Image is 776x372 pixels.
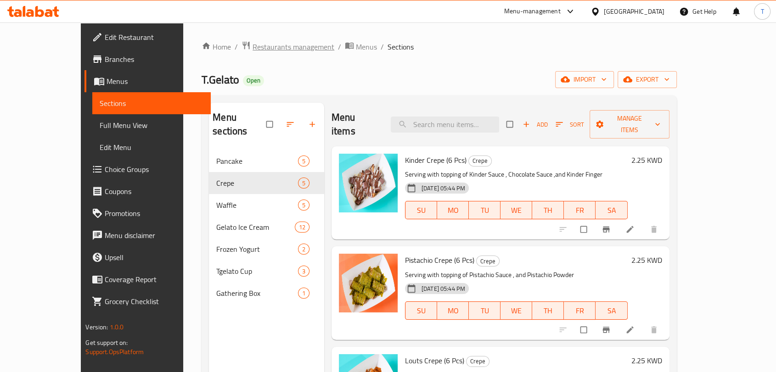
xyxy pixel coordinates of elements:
button: TH [532,201,564,219]
div: Frozen Yogurt [216,244,298,255]
p: Serving with topping of Kinder Sauce , Chocolate Sauce ,and Kinder Finger [405,169,628,180]
button: SU [405,301,437,320]
div: items [298,200,309,211]
span: 1 [298,289,309,298]
span: Choice Groups [105,164,203,175]
span: WE [504,204,529,217]
a: Menus [345,41,377,53]
h6: 2.25 KWD [631,154,662,167]
li: / [338,41,341,52]
span: Edit Menu [100,142,203,153]
div: Gathering Box1 [209,282,324,304]
span: Grocery Checklist [105,296,203,307]
span: TH [536,204,560,217]
div: items [298,178,309,189]
div: Crepe [466,356,489,367]
span: T [760,6,764,17]
a: Grocery Checklist [84,290,210,312]
span: Branches [105,54,203,65]
span: Select section [501,116,520,133]
span: FR [568,304,592,317]
span: SA [599,304,624,317]
button: delete [644,320,666,340]
button: SA [596,201,627,219]
span: Crepe [469,155,491,166]
span: Gelato Ice Cream [216,222,294,233]
span: Menus [356,41,377,52]
h6: 2.25 KWD [631,254,662,267]
span: 12 [295,223,309,232]
a: Full Menu View [92,114,210,136]
li: / [235,41,238,52]
div: Waffle5 [209,194,324,216]
a: Promotions [84,202,210,224]
div: Pancake5 [209,150,324,172]
div: items [295,222,309,233]
span: Sort items [550,117,590,132]
span: MO [441,304,465,317]
a: Edit Menu [92,136,210,158]
a: Edit menu item [625,325,636,334]
a: Support.OpsPlatform [85,346,144,358]
span: Sections [100,98,203,109]
button: delete [644,219,666,239]
span: Louts Crepe (6 Pcs) [405,354,464,367]
button: Manage items [590,110,669,139]
button: WE [500,201,532,219]
div: Open [243,75,264,86]
span: SA [599,204,624,217]
div: Crepe [216,178,298,189]
button: Sort [553,117,586,132]
span: Add [523,119,547,130]
span: TH [536,304,560,317]
span: Add item [520,117,550,132]
span: Get support on: [85,337,128,349]
span: Sections [388,41,414,52]
span: MO [441,204,465,217]
span: Pistachio Crepe (6 Pcs) [405,253,474,267]
button: SU [405,201,437,219]
span: Select all sections [261,116,280,133]
span: 5 [298,157,309,166]
span: Gathering Box [216,288,298,299]
span: import [562,74,607,85]
a: Edit Restaurant [84,26,210,48]
span: Menus [107,76,203,87]
span: 3 [298,267,309,276]
button: TU [469,201,500,219]
h2: Menu items [332,111,380,138]
span: WE [504,304,529,317]
div: items [298,288,309,299]
span: Version: [85,321,108,333]
a: Menu disclaimer [84,224,210,246]
a: Restaurants management [242,41,334,53]
img: Kinder Crepe (6 Pcs) [339,154,398,212]
div: Crepe5 [209,172,324,194]
nav: Menu sections [209,146,324,308]
span: [DATE] 05:44 PM [418,284,469,293]
span: Crepe [467,356,489,366]
nav: breadcrumb [202,41,676,53]
div: items [298,266,309,277]
span: Upsell [105,252,203,263]
a: Menus [84,70,210,92]
span: Waffle [216,200,298,211]
a: Branches [84,48,210,70]
span: FR [568,204,592,217]
span: Restaurants management [253,41,334,52]
a: Sections [92,92,210,114]
div: items [298,244,309,255]
div: Frozen Yogurt2 [209,238,324,260]
button: Add section [302,114,324,134]
span: [DATE] 05:44 PM [418,184,469,193]
span: Manage items [597,113,662,136]
button: FR [564,201,596,219]
span: Crepe [477,256,499,267]
div: Tgelato Cup3 [209,260,324,282]
div: Crepe [476,255,500,267]
span: 1.0.0 [110,321,124,333]
img: Pistachio Crepe (6 Pcs) [339,254,398,312]
div: [GEOGRAPHIC_DATA] [604,6,664,17]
